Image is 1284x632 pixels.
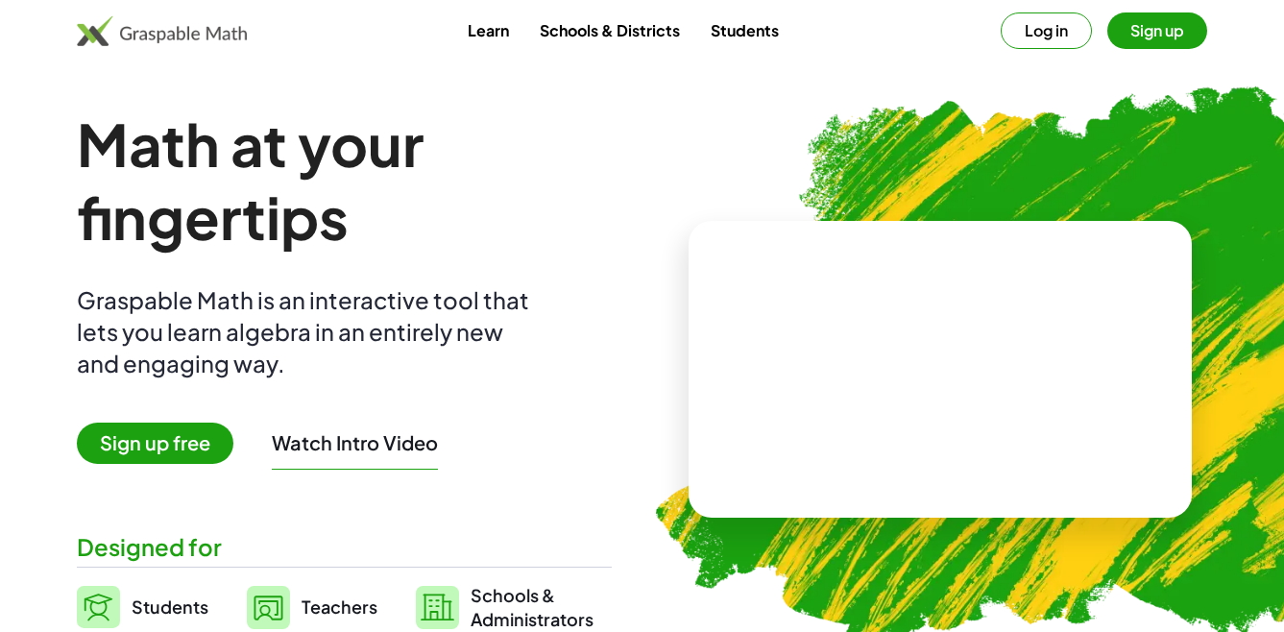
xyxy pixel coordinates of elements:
[247,583,377,631] a: Teachers
[695,12,794,48] a: Students
[302,596,377,618] span: Teachers
[524,12,695,48] a: Schools & Districts
[416,583,594,631] a: Schools &Administrators
[77,423,233,464] span: Sign up free
[416,586,459,629] img: svg%3e
[247,586,290,629] img: svg%3e
[77,531,612,563] div: Designed for
[1001,12,1092,49] button: Log in
[77,583,208,631] a: Students
[452,12,524,48] a: Learn
[272,430,438,455] button: Watch Intro Video
[77,586,120,628] img: svg%3e
[471,583,594,631] span: Schools & Administrators
[1107,12,1207,49] button: Sign up
[132,596,208,618] span: Students
[796,298,1084,442] video: What is this? This is dynamic math notation. Dynamic math notation plays a central role in how Gr...
[77,284,538,379] div: Graspable Math is an interactive tool that lets you learn algebra in an entirely new and engaging...
[77,108,612,254] h1: Math at your fingertips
